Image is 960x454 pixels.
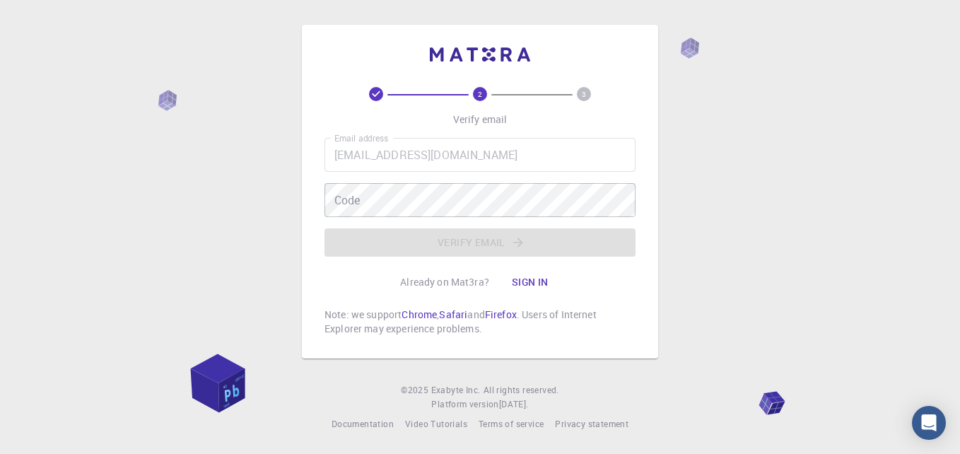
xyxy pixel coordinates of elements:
[484,383,559,397] span: All rights reserved.
[431,397,498,412] span: Platform version
[405,418,467,429] span: Video Tutorials
[332,417,394,431] a: Documentation
[439,308,467,321] a: Safari
[431,384,481,395] span: Exabyte Inc.
[555,418,628,429] span: Privacy statement
[401,383,431,397] span: © 2025
[499,398,529,409] span: [DATE] .
[478,89,482,99] text: 2
[555,417,628,431] a: Privacy statement
[402,308,437,321] a: Chrome
[400,275,489,289] p: Already on Mat3ra?
[405,417,467,431] a: Video Tutorials
[453,112,508,127] p: Verify email
[912,406,946,440] div: Open Intercom Messenger
[582,89,586,99] text: 3
[501,268,560,296] button: Sign in
[332,418,394,429] span: Documentation
[324,308,636,336] p: Note: we support , and . Users of Internet Explorer may experience problems.
[485,308,517,321] a: Firefox
[479,417,544,431] a: Terms of service
[499,397,529,412] a: [DATE].
[334,132,388,144] label: Email address
[431,383,481,397] a: Exabyte Inc.
[479,418,544,429] span: Terms of service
